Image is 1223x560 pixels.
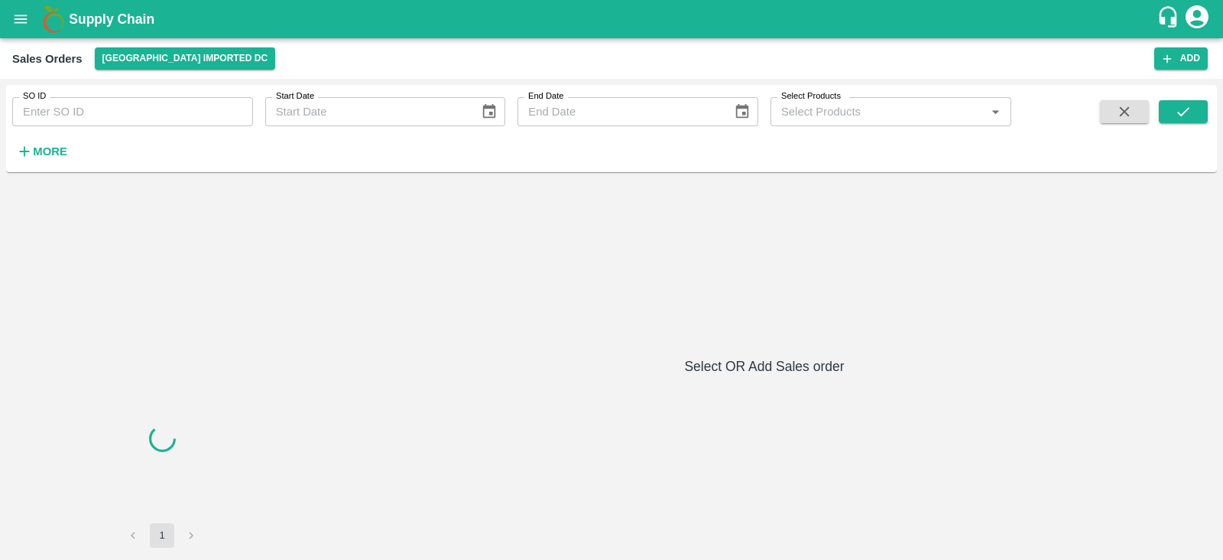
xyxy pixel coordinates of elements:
label: SO ID [23,90,46,103]
h6: Select OR Add Sales order [318,356,1211,377]
div: customer-support [1156,5,1183,33]
button: Add [1154,47,1208,70]
button: More [12,138,71,164]
label: Start Date [276,90,314,103]
button: open drawer [3,2,38,37]
input: End Date [517,97,721,126]
button: Open [985,102,1005,122]
label: Select Products [781,90,841,103]
img: logo [38,4,69,34]
button: page 1 [150,523,174,548]
button: Select DC [95,47,276,70]
button: Choose date [728,97,757,126]
label: End Date [528,90,563,103]
b: Supply Chain [69,11,154,27]
nav: pagination navigation [118,523,206,548]
div: account of current user [1183,3,1211,35]
button: Choose date [475,97,504,126]
input: Start Date [265,97,469,126]
a: Supply Chain [69,8,1156,30]
input: Enter SO ID [12,97,253,126]
strong: More [33,145,67,158]
div: Sales Orders [12,49,83,69]
input: Select Products [775,102,981,122]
